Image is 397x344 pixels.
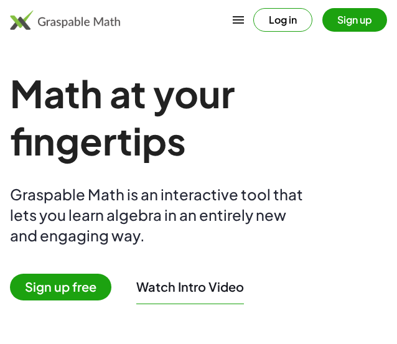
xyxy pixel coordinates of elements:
[322,8,387,32] button: Sign up
[10,274,111,300] span: Sign up free
[136,279,244,295] button: Watch Intro Video
[253,8,312,32] button: Log in
[10,184,309,246] div: Graspable Math is an interactive tool that lets you learn algebra in an entirely new and engaging...
[10,70,387,164] h1: Math at your fingertips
